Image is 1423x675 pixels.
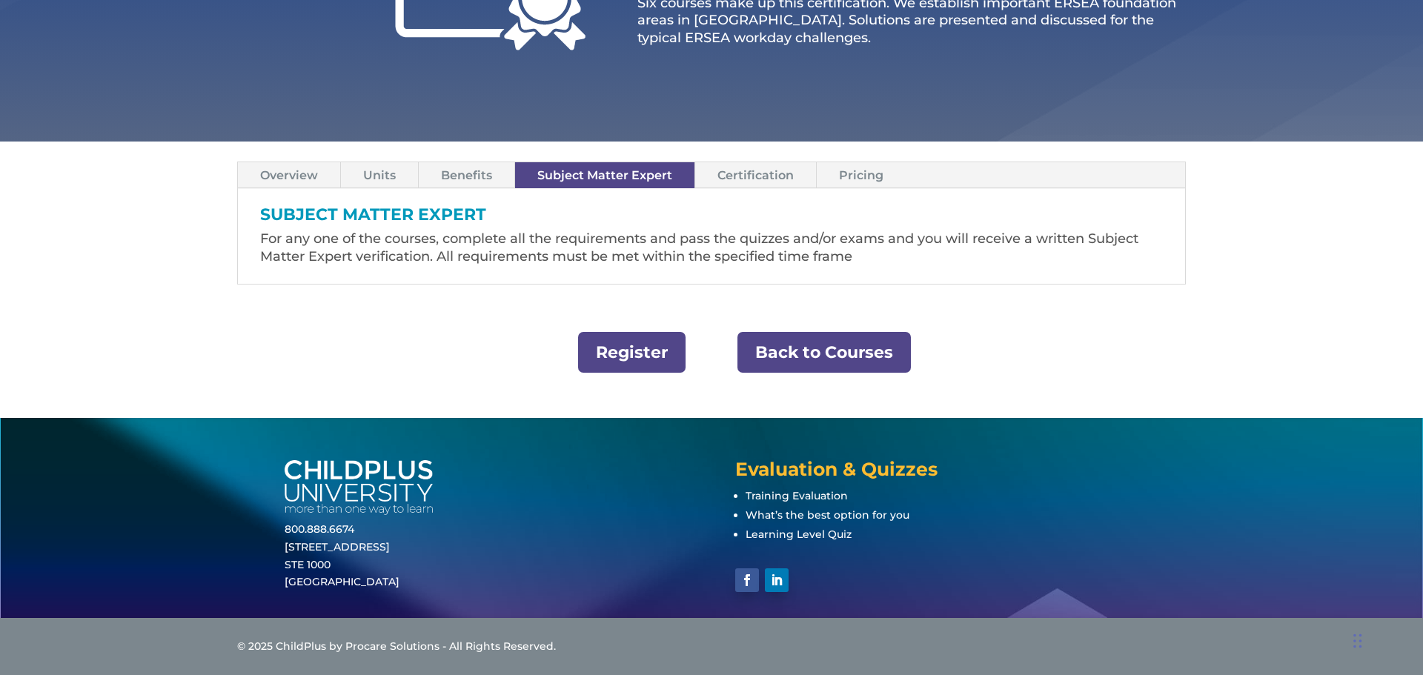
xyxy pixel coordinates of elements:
[341,162,418,188] a: Units
[1353,619,1362,663] div: Drag
[285,460,433,516] img: white-cpu-wordmark
[515,162,694,188] a: Subject Matter Expert
[737,332,911,373] a: Back to Courses
[238,162,340,188] a: Overview
[578,332,686,373] a: Register
[735,460,1138,486] h4: Evaluation & Quizzes
[1181,515,1423,675] iframe: Chat Widget
[419,162,514,188] a: Benefits
[285,540,399,589] a: [STREET_ADDRESS]STE 1000[GEOGRAPHIC_DATA]
[765,568,789,592] a: Follow on LinkedIn
[735,568,759,592] a: Follow on Facebook
[260,207,1163,230] h3: SUBJECT MATTER EXPERT
[746,528,852,541] a: Learning Level Quiz
[260,230,1163,266] p: For any one of the courses, complete all the requirements and pass the quizzes and/or exams and y...
[817,162,906,188] a: Pricing
[237,638,1186,656] div: © 2025 ChildPlus by Procare Solutions - All Rights Reserved.
[695,162,816,188] a: Certification
[746,489,848,502] a: Training Evaluation
[285,522,354,536] a: 800.888.6674
[746,508,909,522] a: What’s the best option for you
